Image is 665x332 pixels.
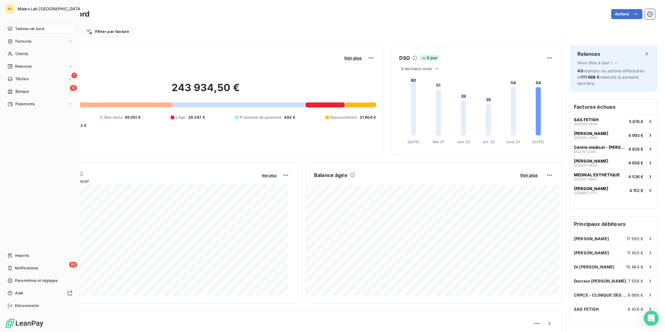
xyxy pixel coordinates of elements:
tspan: Mai 25 [433,140,444,144]
span: 492 € [284,115,295,120]
span: Tâches [15,76,28,82]
span: 6 426 € [628,307,643,312]
button: [PERSON_NAME]202507-39204 656 € [570,156,657,169]
h2: 243 934,50 € [35,81,376,100]
span: 28 247 € [188,115,205,120]
button: MEDIKAL ESTHETIQUE202507-39074 536 € [570,169,657,183]
span: Voir plus [344,55,362,60]
span: 4 826 € [628,147,643,152]
span: 1 [71,73,77,78]
span: MEDIKAL ESTHETIQUE [574,172,620,177]
span: Litige [176,115,186,120]
span: 10 464 € [626,264,643,269]
span: relances ou actions effectuées et relancés la semaine dernière. [577,68,644,86]
span: CRPCE - CLINIQUE DES CHAMPS ELYSEES [574,293,628,298]
span: 6 686 € [628,293,643,298]
span: 202405-2773 [574,191,597,195]
span: Promesse de paiement [240,115,281,120]
span: Recouvrement [330,115,357,120]
span: 21 904 € [360,115,376,120]
span: 17 590 € [626,236,643,241]
button: SAS FETISH202503-35565 676 € [570,114,657,128]
img: Logo LeanPay [5,318,44,328]
span: 11 400 € [627,250,643,255]
span: Voir plus [262,173,276,178]
button: Actions [611,9,642,19]
span: 202503-3556 [574,122,597,126]
span: Paiements [15,101,34,107]
button: [PERSON_NAME]202505-37844 993 € [570,128,657,142]
tspan: Août 25 [506,140,520,144]
span: 4 656 € [628,160,643,165]
span: 13 [70,85,77,91]
tspan: Juin 25 [457,140,470,144]
span: Aide [15,290,23,296]
button: Centre médical - [PERSON_NAME]202312-22414 826 € [570,142,657,156]
h6: Balance âgée [314,171,348,179]
span: Relances [15,64,32,69]
tspan: [DATE] [532,140,544,144]
span: Voir plus [520,173,538,178]
span: [PERSON_NAME] [574,158,608,163]
tspan: [DATE] [408,140,420,144]
a: Aide [5,288,75,298]
button: Voir plus [518,172,539,178]
div: ML [5,4,15,14]
h6: DSO [399,54,410,62]
span: Imports [15,253,29,258]
span: SAS FETISH [574,307,599,312]
span: Vous êtes à jour ! [577,60,612,65]
button: [PERSON_NAME]202405-27734 152 € [570,183,657,197]
span: Banque [15,89,29,94]
button: Voir plus [342,55,363,61]
span: Matex Lab [GEOGRAPHIC_DATA] [18,6,82,11]
h6: Factures échues [570,99,657,114]
span: 85 [69,262,77,267]
span: 111 868 € [581,75,599,80]
span: 202507-3907 [574,177,597,181]
span: 4 536 € [628,174,643,179]
span: 95 051 € [125,115,141,120]
tspan: Juil. 25 [482,140,495,144]
span: 202505-3784 [574,136,597,140]
div: Open Intercom Messenger [644,311,659,326]
span: [PERSON_NAME] [574,131,608,136]
h6: Relances [577,50,600,58]
span: SAS FETISH [574,117,599,122]
span: 202507-3920 [574,163,597,167]
span: [PERSON_NAME] [574,236,609,241]
span: 4 152 € [629,188,643,193]
span: Dr [PERSON_NAME] [574,264,614,269]
span: 5 676 € [629,119,643,124]
span: Chiffre d'affaires mensuel [35,178,257,184]
span: 7 556 € [628,278,643,283]
span: Centre médical - [PERSON_NAME] [574,145,626,150]
span: 0 jour [420,55,439,61]
span: Déconnexion [15,303,39,309]
span: 202312-2241 [574,150,595,153]
span: Docteur [PERSON_NAME] [574,278,626,283]
span: [PERSON_NAME] [574,250,609,255]
button: Filtrer par facture [82,27,133,37]
span: Notifications [15,265,38,271]
span: Paramètres et réglages [15,278,58,283]
span: -2 € [79,123,87,128]
button: Voir plus [260,172,278,178]
span: Clients [15,51,28,57]
span: Factures [15,39,31,44]
span: 6 derniers mois [401,66,432,71]
span: [PERSON_NAME] [574,186,608,191]
span: 43 [577,68,583,73]
span: Non-échu [104,115,122,120]
span: 4 993 € [628,133,643,138]
h6: Principaux débiteurs [570,216,657,231]
span: Tableau de bord [15,26,44,32]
